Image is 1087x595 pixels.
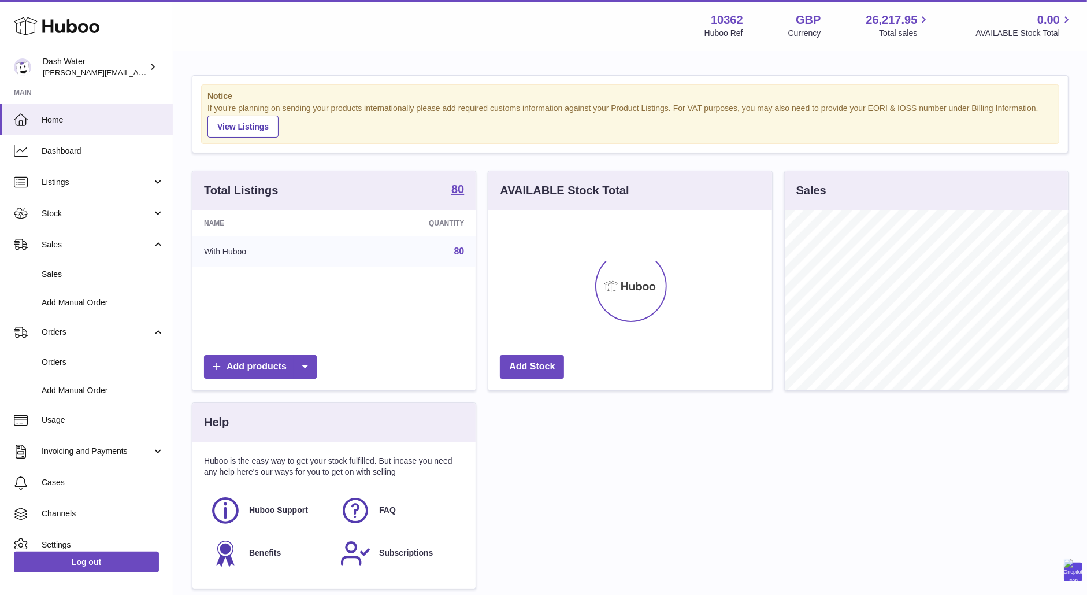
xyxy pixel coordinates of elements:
strong: Notice [207,91,1053,102]
h3: Help [204,415,229,430]
strong: 10362 [711,12,743,28]
th: Name [192,210,342,236]
td: With Huboo [192,236,342,267]
span: Total sales [879,28,930,39]
strong: 80 [451,183,464,195]
a: 80 [454,246,465,256]
div: If you're planning on sending your products internationally please add required customs informati... [207,103,1053,138]
span: Listings [42,177,152,188]
strong: GBP [796,12,821,28]
h3: Sales [796,183,826,198]
h3: AVAILABLE Stock Total [500,183,629,198]
div: Dash Water [43,56,147,78]
img: james@dash-water.com [14,58,31,76]
th: Quantity [342,210,476,236]
a: 26,217.95 Total sales [866,12,930,39]
span: Usage [42,415,164,426]
span: AVAILABLE Stock Total [975,28,1073,39]
span: Invoicing and Payments [42,446,152,457]
span: Home [42,114,164,125]
a: Benefits [210,538,328,569]
a: Add products [204,355,317,379]
span: Subscriptions [379,548,433,559]
span: Sales [42,269,164,280]
span: 26,217.95 [866,12,917,28]
span: Benefits [249,548,281,559]
a: Add Stock [500,355,564,379]
a: FAQ [340,495,458,526]
a: Huboo Support [210,495,328,526]
span: Sales [42,239,152,250]
a: 80 [451,183,464,197]
span: Cases [42,477,164,488]
h3: Total Listings [204,183,279,198]
p: Huboo is the easy way to get your stock fulfilled. But incase you need any help here's our ways f... [204,456,464,478]
a: View Listings [207,116,279,138]
span: Add Manual Order [42,297,164,308]
span: Orders [42,357,164,368]
span: Dashboard [42,146,164,157]
a: Log out [14,552,159,572]
div: Huboo Ref [704,28,743,39]
span: Stock [42,208,152,219]
span: Settings [42,539,164,550]
span: Channels [42,508,164,519]
span: 0.00 [1037,12,1060,28]
span: Orders [42,327,152,338]
span: Add Manual Order [42,385,164,396]
span: FAQ [379,505,396,516]
a: Subscriptions [340,538,458,569]
div: Currency [788,28,821,39]
span: [PERSON_NAME][EMAIL_ADDRESS][DOMAIN_NAME] [43,68,232,77]
span: Huboo Support [249,505,308,516]
a: 0.00 AVAILABLE Stock Total [975,12,1073,39]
